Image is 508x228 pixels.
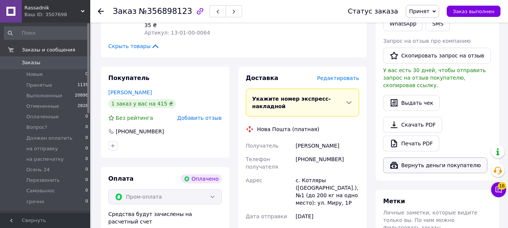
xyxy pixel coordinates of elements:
span: Запрос на отзыв про компанию [383,38,471,44]
div: 1 заказ у вас на 415 ₴ [108,99,176,108]
span: 0 [85,198,88,205]
span: Укажите номер экспресс-накладной [252,96,331,109]
span: Осень 24 [26,166,50,173]
span: 0 [85,156,88,163]
span: Адрес [246,177,262,183]
span: Должен оплатить [26,135,73,142]
span: 0 [85,187,88,194]
span: Вопрос? [26,124,47,131]
button: Вернуть деньги покупателю [383,157,487,173]
span: 1135 [77,82,88,89]
button: SMS [426,16,450,31]
input: Поиск [4,26,89,40]
span: Оплаченные [26,113,59,120]
span: 0 [85,145,88,152]
span: 2828 [77,103,88,110]
button: Заказ выполнен [447,6,500,17]
span: Телефон получателя [246,156,278,170]
span: Самовынос [26,187,55,194]
div: [PHONE_NUMBER] [294,153,361,174]
span: 0 [85,166,88,173]
span: 0 [85,124,88,131]
span: Покупатель [108,74,149,82]
div: Статус заказа [348,8,398,15]
button: Чат с покупателем16 [491,182,506,197]
span: срочно [26,198,44,205]
span: 20898 [75,92,88,99]
div: Ваш ID: 3507698 [24,11,90,18]
span: Выполненные [26,92,62,99]
span: Без рейтинга [116,115,153,121]
span: 0 [85,177,88,184]
span: на распечатку [26,156,64,163]
span: Заказы и сообщения [22,47,75,53]
span: У вас есть 30 дней, чтобы отправить запрос на отзыв покупателю, скопировав ссылку. [383,67,486,88]
span: Принятые [26,82,52,89]
div: 35 ₴ [144,21,212,29]
div: [DATE] [294,210,361,223]
span: Скрыть товары [108,42,160,50]
a: Скачать PDF [383,117,442,133]
span: Перезвонить [26,177,60,184]
span: Rassadnik [24,5,81,11]
span: 0 [85,113,88,120]
a: [PERSON_NAME] [108,89,152,95]
a: Печать PDF [383,136,439,151]
span: Заказы [22,59,40,66]
span: Добавить отзыв [177,115,221,121]
span: Артикул: 13-01-00-0064 [144,30,210,36]
span: Оплата [108,175,133,182]
button: Скопировать запрос на отзыв [383,48,491,63]
span: Получатель [246,143,279,149]
span: Дата отправки [246,213,287,219]
span: Заказ выполнен [453,9,494,14]
div: с. Котляры ([GEOGRAPHIC_DATA].), №1 (до 200 кг на одно место): ул. Миру, 1Р [294,174,361,210]
span: на отправку [26,145,58,152]
div: Вернуться назад [98,8,104,15]
div: Нова Пошта (платная) [255,125,321,133]
span: Доставка [246,74,279,82]
a: WhatsApp [383,16,423,31]
button: Выдать чек [383,95,440,111]
span: 0 [85,71,88,78]
span: Редактировать [317,75,359,81]
span: Принят [409,8,429,14]
span: Отмененные [26,103,59,110]
span: Новые [26,71,43,78]
span: 16 [498,182,506,190]
div: Оплачено [181,174,221,183]
span: 0 [85,135,88,142]
span: Заказ [113,7,136,16]
div: [PERSON_NAME] [294,139,361,153]
span: Метки [383,198,405,205]
span: №356898123 [139,7,192,16]
div: [PHONE_NUMBER] [115,128,165,135]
